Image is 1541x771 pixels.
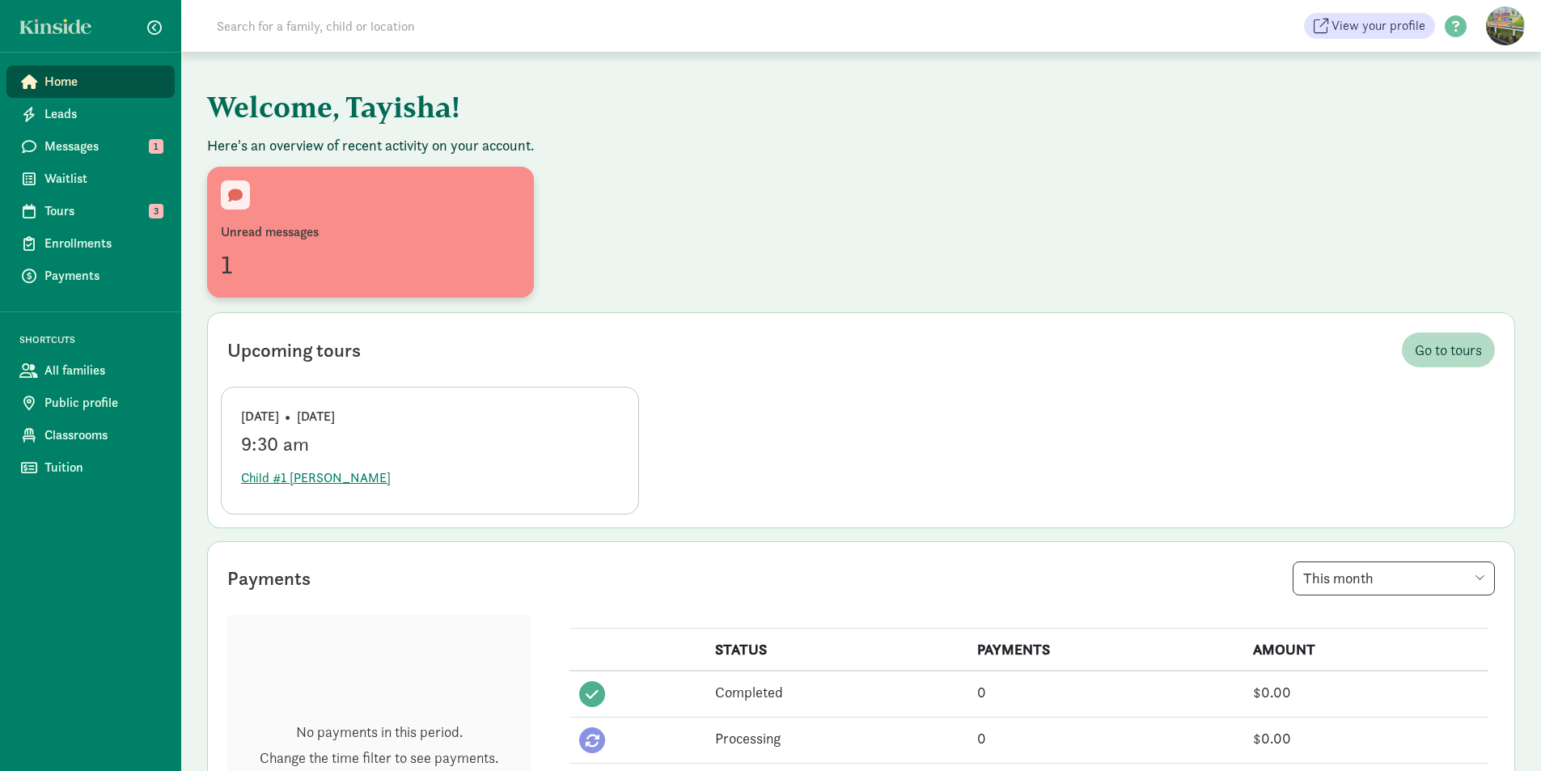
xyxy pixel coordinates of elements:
th: STATUS [705,629,967,671]
span: Public profile [44,393,162,413]
a: Go to tours [1402,333,1495,367]
h1: Welcome, Tayisha! [207,78,1008,136]
a: Messages 1 [6,130,175,163]
div: 0 [977,727,1234,749]
div: Completed [715,681,958,703]
button: Child #1 [PERSON_NAME] [241,462,391,494]
a: Public profile [6,387,175,419]
div: [DATE] • [DATE] [241,407,619,426]
a: Home [6,66,175,98]
iframe: Chat Widget [1460,693,1541,771]
a: All families [6,354,175,387]
div: 0 [977,681,1234,703]
th: PAYMENTS [967,629,1244,671]
span: All families [44,361,162,380]
a: Tuition [6,451,175,484]
p: Change the time filter to see payments. [260,748,498,768]
a: Tours 3 [6,195,175,227]
a: Payments [6,260,175,292]
div: $0.00 [1253,681,1479,703]
a: Leads [6,98,175,130]
span: View your profile [1331,16,1425,36]
input: Search for a family, child or location [207,10,661,42]
th: AMOUNT [1243,629,1488,671]
div: Upcoming tours [227,336,361,365]
div: 1 [221,245,520,284]
span: Home [44,72,162,91]
span: Payments [44,266,162,286]
span: Child #1 [PERSON_NAME] [241,468,391,488]
div: $0.00 [1253,727,1479,749]
span: 3 [149,204,163,218]
span: Classrooms [44,426,162,445]
div: Unread messages [221,222,520,242]
a: Enrollments [6,227,175,260]
span: Waitlist [44,169,162,189]
span: Enrollments [44,234,162,253]
a: Waitlist [6,163,175,195]
a: View your profile [1304,13,1435,39]
div: Payments [227,564,311,593]
span: Go to tours [1415,339,1482,361]
a: Unread messages1 [207,168,534,299]
a: Classrooms [6,419,175,451]
div: 9:30 am [241,433,619,455]
span: Tuition [44,458,162,477]
span: Messages [44,137,162,156]
div: Processing [715,727,958,749]
span: Tours [44,201,162,221]
span: Leads [44,104,162,124]
span: 1 [149,139,163,154]
p: Here's an overview of recent activity on your account. [207,136,1515,155]
p: No payments in this period. [260,722,498,742]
